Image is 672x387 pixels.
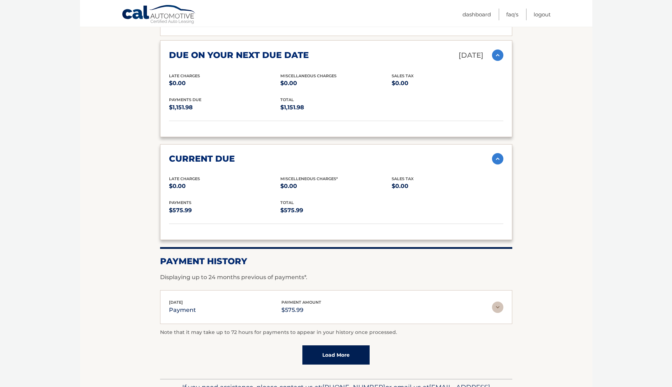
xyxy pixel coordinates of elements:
[280,176,338,181] span: Miscelleneous Charges*
[169,97,201,102] span: Payments Due
[280,73,337,78] span: Miscellaneous Charges
[492,49,503,61] img: accordion-active.svg
[392,73,414,78] span: Sales Tax
[169,153,235,164] h2: current due
[169,176,200,181] span: Late Charges
[160,256,512,267] h2: Payment History
[462,9,491,20] a: Dashboard
[280,181,392,191] p: $0.00
[169,50,309,61] h2: due on your next due date
[169,300,183,305] span: [DATE]
[280,205,392,215] p: $575.99
[492,302,503,313] img: accordion-rest.svg
[160,273,512,282] p: Displaying up to 24 months previous of payments*.
[280,103,392,113] p: $1,151.98
[302,345,370,365] a: Load More
[506,9,518,20] a: FAQ's
[169,205,280,215] p: $575.99
[169,103,280,113] p: $1,151.98
[392,78,503,88] p: $0.00
[392,176,414,181] span: Sales Tax
[169,305,196,315] p: payment
[122,5,196,25] a: Cal Automotive
[280,78,392,88] p: $0.00
[169,181,280,191] p: $0.00
[281,305,321,315] p: $575.99
[280,200,294,205] span: total
[281,300,321,305] span: payment amount
[169,200,191,205] span: payments
[392,181,503,191] p: $0.00
[160,328,512,337] p: Note that it may take up to 72 hours for payments to appear in your history once processed.
[169,73,200,78] span: Late Charges
[169,78,280,88] p: $0.00
[459,49,483,62] p: [DATE]
[492,153,503,164] img: accordion-active.svg
[280,97,294,102] span: total
[534,9,551,20] a: Logout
